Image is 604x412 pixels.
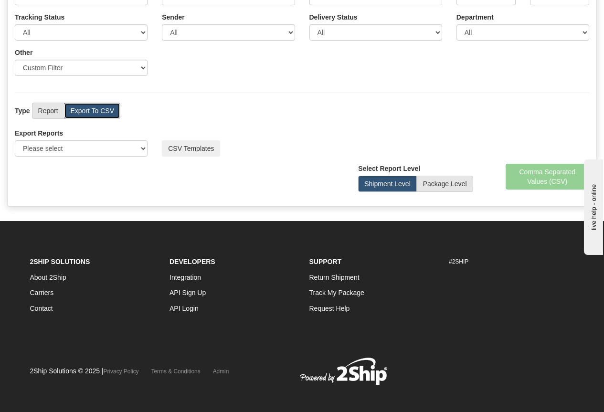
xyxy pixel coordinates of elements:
strong: Support [309,258,342,265]
a: Admin [213,368,229,375]
label: Tracking Status [15,12,64,22]
a: Return Shipment [309,274,360,281]
h6: #2SHIP [449,259,574,265]
a: Request Help [309,305,350,312]
strong: 2Ship Solutions [30,258,90,265]
label: Department [456,12,494,22]
label: Export Reports [15,128,63,138]
label: Sender [162,12,184,22]
a: API Sign Up [170,289,206,296]
button: CSV Templates [162,140,220,157]
label: Other [15,48,32,57]
a: Privacy Policy [104,368,139,375]
div: live help - online [7,8,88,15]
a: About 2Ship [30,274,66,281]
a: Contact [30,305,53,312]
a: Integration [170,274,201,281]
a: Track My Package [309,289,364,296]
button: Comma Separated Values (CSV) [506,164,590,190]
a: API Login [170,305,199,312]
label: Select Report Level [358,164,420,173]
label: Type [15,106,30,116]
label: Please ensure data set in report has been RECENTLY tracked from your Shipment History [309,12,358,22]
label: Report [32,103,64,119]
label: Shipment Level [358,176,417,192]
a: Terms & Conditions [151,368,201,375]
a: Carriers [30,289,54,296]
label: Package Level [417,176,473,192]
select: Please ensure data set in report has been RECENTLY tracked from your Shipment History [309,24,442,41]
iframe: chat widget [582,157,603,254]
label: Export To CSV [64,103,120,119]
strong: Developers [170,258,215,265]
span: 2Ship Solutions © 2025 | [30,367,139,375]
